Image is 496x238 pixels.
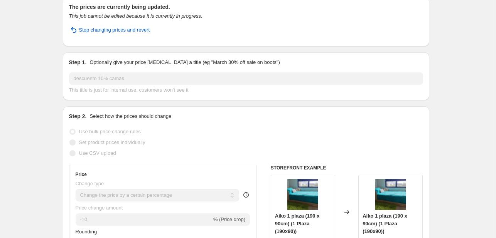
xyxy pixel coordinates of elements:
[64,24,155,36] button: Stop changing prices and revert
[275,213,320,234] span: Aiko 1 plaza (190 x 90cm) (1 Plaza (190x90))
[76,205,123,211] span: Price change amount
[287,179,318,210] img: Aiko_80x.jpg
[76,229,97,235] span: Rounding
[69,3,423,11] h2: The prices are currently being updated.
[375,179,406,210] img: Aiko_80x.jpg
[69,112,87,120] h2: Step 2.
[69,87,189,93] span: This title is just for internal use, customers won't see it
[76,171,87,178] h3: Price
[69,13,202,19] i: This job cannot be edited because it is currently in progress.
[76,213,212,226] input: -15
[79,150,116,156] span: Use CSV upload
[363,213,407,234] span: Aiko 1 plaza (190 x 90cm) (1 Plaza (190x90))
[79,129,141,134] span: Use bulk price change rules
[89,59,280,66] p: Optionally give your price [MEDICAL_DATA] a title (eg "March 30% off sale on boots")
[271,165,423,171] h6: STOREFRONT EXAMPLE
[69,72,423,85] input: 30% off holiday sale
[79,26,150,34] span: Stop changing prices and revert
[89,112,171,120] p: Select how the prices should change
[242,191,250,199] div: help
[69,59,87,66] h2: Step 1.
[213,216,245,222] span: % (Price drop)
[76,181,104,186] span: Change type
[79,139,145,145] span: Set product prices individually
